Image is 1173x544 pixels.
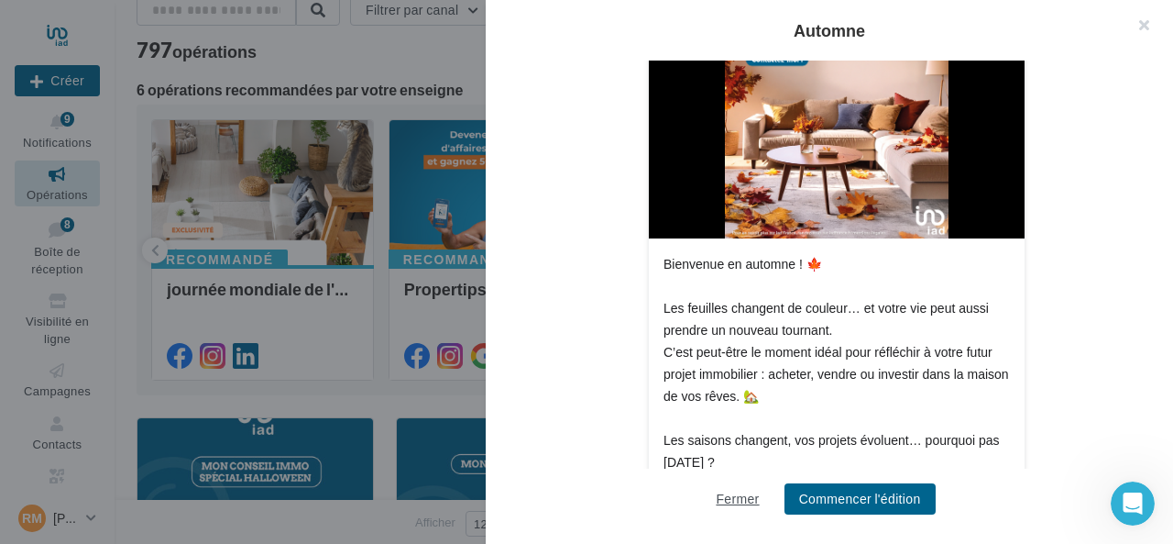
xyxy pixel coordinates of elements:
[663,253,1010,517] div: Bienvenue en automne ! 🍁 Les feuilles changent de couleur… et votre vie peut aussi prendre un nou...
[784,483,936,515] button: Commencer l'édition
[515,22,1144,39] div: Automne
[1111,482,1155,526] iframe: Intercom live chat
[708,488,766,510] button: Fermer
